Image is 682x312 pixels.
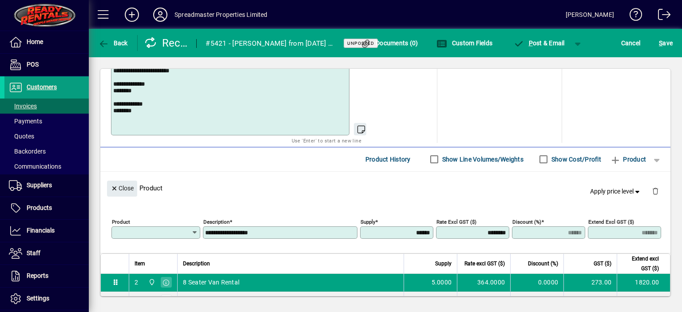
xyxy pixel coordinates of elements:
[619,35,643,51] button: Cancel
[436,218,476,225] mat-label: Rate excl GST ($)
[617,292,670,309] td: 497.00
[588,218,634,225] mat-label: Extend excl GST ($)
[146,277,156,287] span: 965 State Highway 2
[606,151,650,167] button: Product
[645,181,666,202] button: Delete
[432,278,452,287] span: 5.0000
[27,204,52,211] span: Products
[4,174,89,197] a: Suppliers
[9,118,42,125] span: Payments
[659,39,662,47] span: S
[513,39,565,47] span: ost & Email
[590,187,642,196] span: Apply price level
[4,114,89,129] a: Payments
[4,220,89,242] a: Financials
[27,227,55,234] span: Financials
[9,163,61,170] span: Communications
[27,182,52,189] span: Suppliers
[144,36,188,50] div: Recurring Customer Invoice
[27,61,39,68] span: POS
[9,133,34,140] span: Quotes
[89,35,138,51] app-page-header-button: Back
[594,259,611,269] span: GST ($)
[111,181,134,196] span: Close
[510,292,563,309] td: 0.0000
[651,2,671,31] a: Logout
[463,278,505,287] div: 364.0000
[563,274,617,292] td: 273.00
[566,8,614,22] div: [PERSON_NAME]
[623,2,642,31] a: Knowledge Base
[587,183,645,199] button: Apply price level
[183,259,210,269] span: Description
[621,36,641,50] span: Cancel
[434,35,495,51] button: Custom Fields
[358,35,420,51] button: Documents (0)
[659,36,673,50] span: ave
[529,39,533,47] span: P
[4,129,89,144] a: Quotes
[105,184,139,192] app-page-header-button: Close
[617,274,670,292] td: 1820.00
[27,38,43,45] span: Home
[9,103,37,110] span: Invoices
[432,296,452,304] span: 1.0000
[365,152,411,166] span: Product History
[464,259,505,269] span: Rate excl GST ($)
[4,288,89,310] a: Settings
[528,259,558,269] span: Discount (%)
[146,7,174,23] button: Profile
[4,54,89,76] a: POS
[183,278,239,287] span: 8 Seater Van Rental
[206,36,333,51] div: #5421 - [PERSON_NAME] from [DATE] to [DATE] 5 x 8 Seaters GER 678, KND 240, HYY 887, GQP 793, LHM...
[361,39,418,47] span: Documents (0)
[436,39,492,47] span: Custom Fields
[4,265,89,287] a: Reports
[27,83,57,91] span: Customers
[135,296,138,304] div: 3
[463,296,505,304] div: 497.0000
[347,40,374,46] span: Unposted
[174,8,267,22] div: Spreadmaster Properties Limited
[135,259,145,269] span: Item
[4,144,89,159] a: Backorders
[9,148,46,155] span: Backorders
[4,197,89,219] a: Products
[27,249,40,257] span: Staff
[645,187,666,195] app-page-header-button: Delete
[361,218,375,225] mat-label: Supply
[183,296,243,304] span: 10 Seater Van Rental
[550,155,601,164] label: Show Cost/Profit
[135,278,138,287] div: 2
[440,155,523,164] label: Show Line Volumes/Weights
[4,31,89,53] a: Home
[509,35,569,51] button: Post & Email
[98,39,128,47] span: Back
[292,135,361,146] mat-hint: Use 'Enter' to start a new line
[623,254,659,273] span: Extend excl GST ($)
[107,181,137,197] button: Close
[4,159,89,174] a: Communications
[100,172,670,204] div: Product
[112,218,130,225] mat-label: Product
[512,218,541,225] mat-label: Discount (%)
[4,242,89,265] a: Staff
[118,7,146,23] button: Add
[146,295,156,305] span: 965 State Highway 2
[657,35,675,51] button: Save
[563,292,617,309] td: 74.55
[435,259,452,269] span: Supply
[362,151,414,167] button: Product History
[27,272,48,279] span: Reports
[510,274,563,292] td: 0.0000
[4,99,89,114] a: Invoices
[96,35,130,51] button: Back
[610,152,646,166] span: Product
[203,218,230,225] mat-label: Description
[27,295,49,302] span: Settings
